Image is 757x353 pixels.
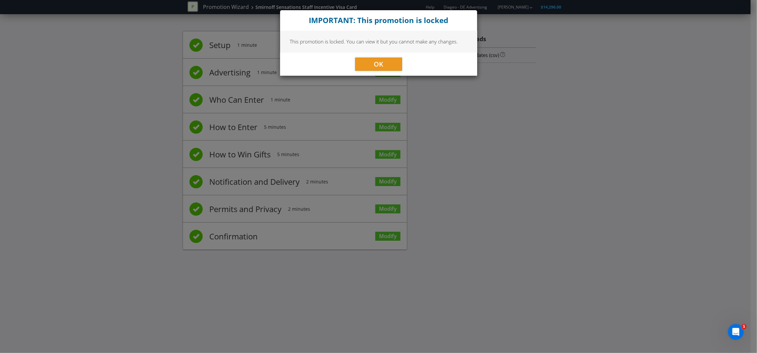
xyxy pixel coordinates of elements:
[309,15,448,25] strong: IMPORTANT: This promotion is locked
[374,60,383,68] span: OK
[728,324,744,340] iframe: Intercom live chat
[355,58,402,71] button: OK
[742,324,747,329] span: 1
[280,31,477,52] div: This promotion is locked. You can view it but you cannot make any changes.
[280,10,477,31] div: Close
